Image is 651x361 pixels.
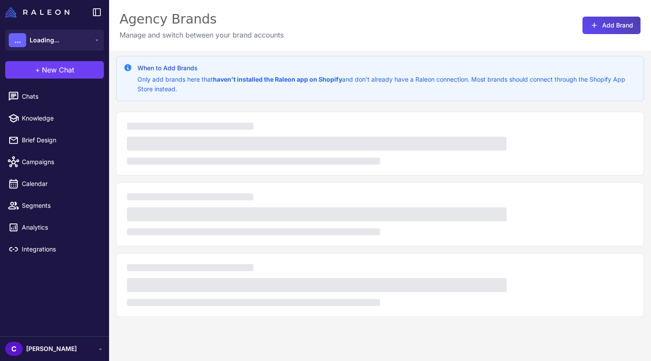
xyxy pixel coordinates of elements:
[3,131,106,149] a: Brief Design
[22,135,99,145] span: Brief Design
[9,33,26,47] div: ...
[26,344,77,354] span: [PERSON_NAME]
[22,201,99,210] span: Segments
[30,35,59,45] span: Loading...
[3,109,106,127] a: Knowledge
[35,65,40,75] span: +
[137,63,637,73] h3: When to Add Brands
[3,240,106,258] a: Integrations
[213,76,342,83] strong: haven't installed the Raleon app on Shopify
[22,244,99,254] span: Integrations
[3,218,106,237] a: Analytics
[5,30,104,51] button: ...Loading...
[5,61,104,79] button: +New Chat
[5,7,73,17] a: Raleon Logo
[22,113,99,123] span: Knowledge
[120,30,284,40] p: Manage and switch between your brand accounts
[22,223,99,232] span: Analytics
[120,10,284,28] div: Agency Brands
[3,175,106,193] a: Calendar
[22,179,99,189] span: Calendar
[42,65,74,75] span: New Chat
[3,196,106,215] a: Segments
[22,92,99,101] span: Chats
[3,153,106,171] a: Campaigns
[582,17,641,34] button: Add Brand
[22,157,99,167] span: Campaigns
[5,342,23,356] div: C
[3,87,106,106] a: Chats
[137,75,637,94] p: Only add brands here that and don't already have a Raleon connection. Most brands should connect ...
[5,7,69,17] img: Raleon Logo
